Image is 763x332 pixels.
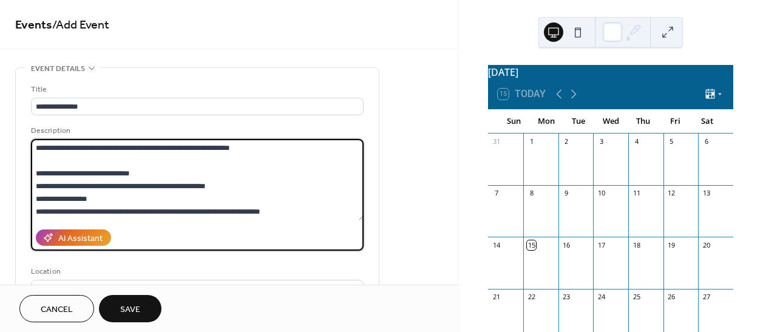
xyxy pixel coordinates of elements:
[667,189,676,198] div: 12
[31,124,361,137] div: Description
[597,189,606,198] div: 10
[527,240,536,249] div: 15
[562,240,571,249] div: 16
[488,65,733,80] div: [DATE]
[41,303,73,316] span: Cancel
[527,293,536,302] div: 22
[632,137,641,146] div: 4
[632,240,641,249] div: 18
[667,137,676,146] div: 5
[120,303,140,316] span: Save
[702,189,711,198] div: 13
[632,293,641,302] div: 25
[595,109,627,134] div: Wed
[667,293,676,302] div: 26
[527,137,536,146] div: 1
[562,293,571,302] div: 23
[562,189,571,198] div: 9
[597,137,606,146] div: 3
[492,240,501,249] div: 14
[702,137,711,146] div: 6
[36,229,111,246] button: AI Assistant
[58,232,103,245] div: AI Assistant
[492,189,501,198] div: 7
[31,83,361,96] div: Title
[562,109,594,134] div: Tue
[627,109,659,134] div: Thu
[492,137,501,146] div: 31
[667,240,676,249] div: 19
[632,189,641,198] div: 11
[52,13,109,37] span: / Add Event
[31,63,85,75] span: Event details
[492,293,501,302] div: 21
[498,109,530,134] div: Sun
[597,293,606,302] div: 24
[659,109,691,134] div: Fri
[702,240,711,249] div: 20
[530,109,562,134] div: Mon
[31,265,361,278] div: Location
[99,295,161,322] button: Save
[527,189,536,198] div: 8
[15,13,52,37] a: Events
[562,137,571,146] div: 2
[702,293,711,302] div: 27
[691,109,724,134] div: Sat
[19,295,94,322] button: Cancel
[597,240,606,249] div: 17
